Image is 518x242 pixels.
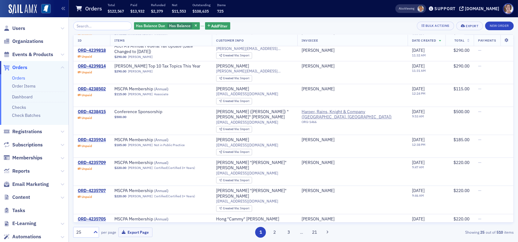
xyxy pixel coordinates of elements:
span: [EMAIL_ADDRESS][DOMAIN_NAME] [216,199,278,203]
span: Harper, Rains, Knight & Company (Ridgeland, MS) [302,109,403,120]
h1: Orders [85,5,102,12]
span: Content [12,194,30,201]
a: [PERSON_NAME] [302,160,334,166]
span: Memberships [12,154,42,161]
span: $220.00 [114,194,126,198]
a: [PERSON_NAME] [128,143,152,147]
div: [PERSON_NAME] ([PERSON_NAME]) "[PERSON_NAME]" [PERSON_NAME] [216,109,293,120]
span: [EMAIL_ADDRESS][DOMAIN_NAME] [216,143,278,147]
a: ORD-4235709 [78,160,106,166]
div: Unpaid [81,93,92,97]
a: [PERSON_NAME] [302,137,334,143]
span: [DATE] [412,63,425,69]
div: Export [466,24,478,28]
div: Certified (Certified 3+ Years) [154,166,196,170]
a: [PERSON_NAME] Top 10 Tax Topics This Year [114,64,200,69]
span: [PERSON_NAME][EMAIL_ADDRESS][DOMAIN_NAME] [216,46,293,51]
div: Created Via: Import [216,75,252,82]
div: [DOMAIN_NAME] [465,6,499,11]
p: Net [172,3,186,7]
span: — [478,188,481,193]
div: Showing out of items [371,229,514,235]
span: … [297,229,306,235]
a: MSCPA Membership (Annual) [114,160,192,166]
span: Created Via : [223,53,240,57]
p: Refunded [151,3,165,7]
div: Created Via: Import [216,126,252,133]
span: — [478,86,481,92]
div: Support [434,6,456,11]
a: Orders [3,64,27,71]
a: ORD-4235707 [78,188,106,194]
a: [PERSON_NAME] "[PERSON_NAME]" [PERSON_NAME] [216,188,293,199]
span: $290.00 [114,69,126,73]
span: ( Annual ) [154,216,168,221]
a: ORD-4238502 [78,86,106,92]
span: MSCPA Membership [114,188,192,194]
a: View Homepage [37,4,51,14]
div: Certified (Certified 3+ Years) [154,222,196,226]
span: Has Balance [169,23,191,28]
a: [PERSON_NAME] [128,92,152,96]
a: [PERSON_NAME] [302,188,334,194]
button: Bulk Actions [417,22,454,30]
button: [DOMAIN_NAME] [459,6,501,11]
button: 2 [269,227,280,238]
a: [PERSON_NAME] "[PERSON_NAME]" [PERSON_NAME] [216,160,293,171]
a: Subscriptions [3,142,43,148]
a: Registrations [3,128,42,135]
span: [EMAIL_ADDRESS][DOMAIN_NAME] [216,222,278,226]
div: ORD-4235705 [78,216,106,222]
div: Bulk Actions [425,24,449,27]
span: John Scott [302,48,403,53]
a: ORD-4238415 [78,109,106,115]
a: New Order [485,23,514,28]
a: Tasks [3,207,25,214]
span: — [478,63,481,69]
span: Total [454,38,465,43]
span: ( Annual ) [154,137,168,142]
div: Not in Public Practice [154,143,185,147]
span: $185.00 [453,137,469,142]
div: [PERSON_NAME] [302,86,334,92]
span: $290.00 [453,47,469,53]
div: Unpaid [81,55,92,59]
span: Organizations [12,38,43,45]
span: MSCPA Membership [114,160,192,166]
span: [DATE] [412,216,425,222]
span: Invoicee [302,38,318,43]
span: Wendy Collins [302,137,403,143]
div: Associate [154,92,169,96]
a: [PERSON_NAME] [302,48,334,53]
span: Created Via : [223,99,240,103]
a: [PERSON_NAME] [302,216,334,222]
span: [EMAIL_ADDRESS][DOMAIN_NAME] [216,120,278,125]
div: Import [223,179,249,182]
a: AICPA's Annual Federal Tax Update (Date Changed to [DATE]) [114,43,208,54]
a: [PERSON_NAME] [128,55,152,59]
span: Tasks [12,207,25,214]
div: ORG-1466 [302,120,403,126]
span: [EMAIL_ADDRESS][DOMAIN_NAME] [216,92,278,96]
span: Has Balance Due [136,23,165,28]
span: — [478,160,481,165]
span: $500.00 [114,115,126,119]
span: MSCPA Membership [114,216,192,222]
a: Conference Sponsorship [114,109,192,115]
a: Hong "Cammy" [PERSON_NAME] [216,216,279,222]
div: 25 [76,229,90,236]
a: [PERSON_NAME] [128,222,152,226]
span: Orders [12,64,27,71]
span: $290.00 [453,63,469,69]
div: Created Via: Import [216,149,252,155]
time: 12:24 PM [412,91,425,96]
span: John Scott [302,64,403,69]
a: [PERSON_NAME] [216,137,249,143]
a: Events & Products [3,51,53,58]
